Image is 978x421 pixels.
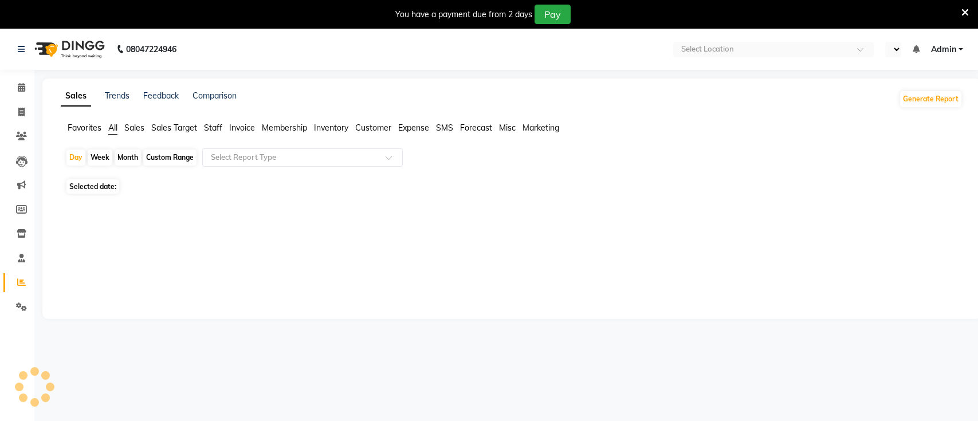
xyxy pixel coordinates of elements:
[88,149,112,166] div: Week
[66,179,119,194] span: Selected date:
[204,123,222,133] span: Staff
[355,123,391,133] span: Customer
[124,123,144,133] span: Sales
[29,33,108,65] img: logo
[61,86,91,107] a: Sales
[229,123,255,133] span: Invoice
[151,123,197,133] span: Sales Target
[143,149,197,166] div: Custom Range
[900,91,961,107] button: Generate Report
[535,5,571,24] button: Pay
[931,44,956,56] span: Admin
[523,123,559,133] span: Marketing
[314,123,348,133] span: Inventory
[143,91,179,101] a: Feedback
[398,123,429,133] span: Expense
[499,123,516,133] span: Misc
[395,9,532,21] div: You have a payment due from 2 days
[262,123,307,133] span: Membership
[105,91,129,101] a: Trends
[126,33,176,65] b: 08047224946
[436,123,453,133] span: SMS
[193,91,237,101] a: Comparison
[68,123,101,133] span: Favorites
[460,123,492,133] span: Forecast
[66,149,85,166] div: Day
[108,123,117,133] span: All
[115,149,141,166] div: Month
[681,44,734,55] div: Select Location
